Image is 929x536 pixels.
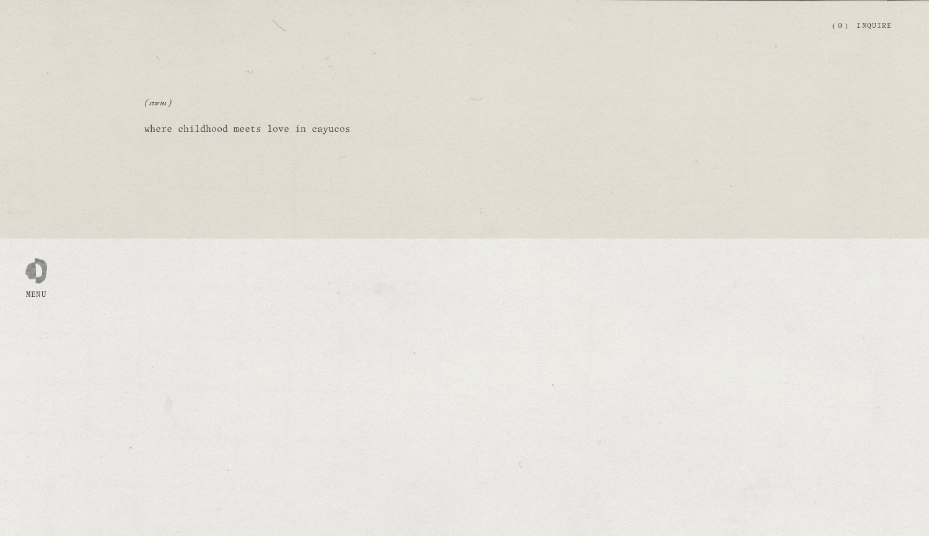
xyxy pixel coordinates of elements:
[144,99,172,110] a: stories
[838,23,842,29] span: 0
[857,16,892,38] a: Inquire
[144,123,785,136] h1: where childhood meets love in cayucos
[832,22,847,31] a: (0)
[832,23,835,29] span: (
[845,23,848,29] span: )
